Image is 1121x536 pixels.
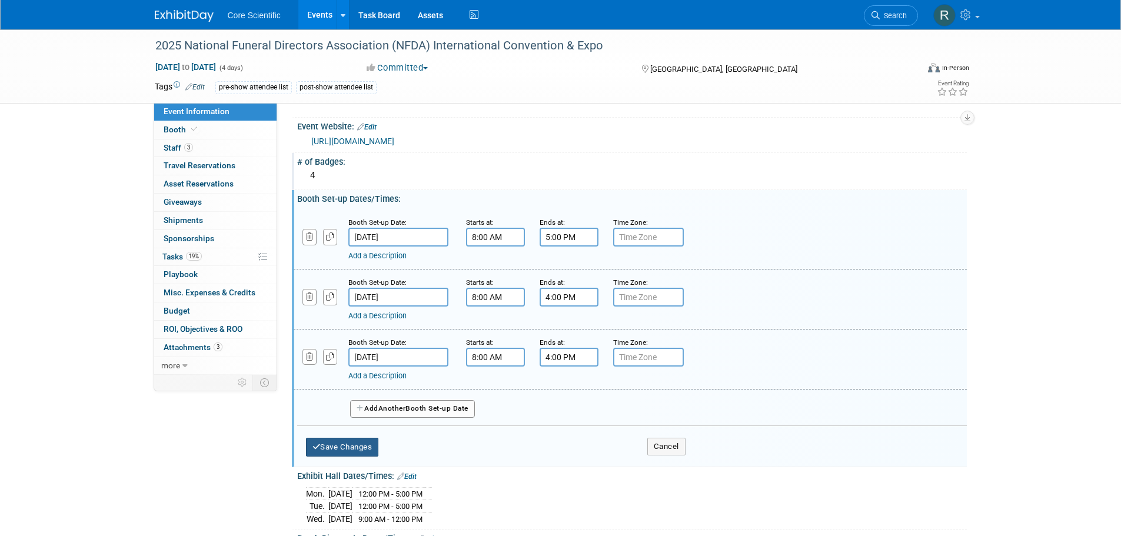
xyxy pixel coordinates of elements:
span: Budget [164,306,190,315]
span: 12:00 PM - 5:00 PM [358,502,423,511]
td: Wed. [306,512,328,525]
td: Tue. [306,500,328,513]
td: Personalize Event Tab Strip [232,375,253,390]
input: Time Zone [613,228,684,247]
span: 12:00 PM - 5:00 PM [358,490,423,498]
small: Time Zone: [613,278,648,287]
td: Toggle Event Tabs [252,375,277,390]
span: Sponsorships [164,234,214,243]
a: Add a Description [348,251,407,260]
input: Date [348,348,448,367]
span: Shipments [164,215,203,225]
a: Tasks19% [154,248,277,266]
input: Time Zone [613,288,684,307]
input: End Time [540,228,598,247]
input: Start Time [466,348,525,367]
span: to [180,62,191,72]
small: Booth Set-up Date: [348,278,407,287]
a: Event Information [154,103,277,121]
span: Asset Reservations [164,179,234,188]
a: Add a Description [348,311,407,320]
input: Date [348,228,448,247]
span: Core Scientific [228,11,281,20]
span: more [161,361,180,370]
div: Event Format [849,61,970,79]
span: Tasks [162,252,202,261]
span: Travel Reservations [164,161,235,170]
span: Staff [164,143,193,152]
small: Ends at: [540,278,565,287]
img: Format-Inperson.png [928,63,940,72]
a: Asset Reservations [154,175,277,193]
span: 3 [184,143,193,152]
div: Booth Set-up Dates/Times: [297,190,967,205]
a: Playbook [154,266,277,284]
td: [DATE] [328,487,352,500]
small: Ends at: [540,338,565,347]
div: 2025 National Funeral Directors Association (NFDA) International Convention & Expo [151,35,900,56]
small: Ends at: [540,218,565,227]
td: [DATE] [328,512,352,525]
a: Booth [154,121,277,139]
span: Attachments [164,342,222,352]
span: Playbook [164,269,198,279]
div: Exhibit Hall Dates/Times: [297,467,967,482]
small: Booth Set-up Date: [348,218,407,227]
td: Mon. [306,487,328,500]
a: Search [864,5,918,26]
div: Event Rating [937,81,969,86]
input: End Time [540,288,598,307]
input: Start Time [466,228,525,247]
a: [URL][DOMAIN_NAME] [311,137,394,146]
span: Event Information [164,106,229,116]
td: Tags [155,81,205,94]
span: Another [378,404,406,412]
button: Cancel [647,438,686,455]
a: Sponsorships [154,230,277,248]
span: 3 [214,342,222,351]
a: Edit [397,472,417,481]
span: Misc. Expenses & Credits [164,288,255,297]
a: Giveaways [154,194,277,211]
small: Starts at: [466,218,494,227]
input: End Time [540,348,598,367]
span: 9:00 AM - 12:00 PM [358,515,423,524]
div: post-show attendee list [296,81,377,94]
button: AddAnotherBooth Set-up Date [350,400,475,418]
div: Event Website: [297,118,967,133]
span: [DATE] [DATE] [155,62,217,72]
small: Booth Set-up Date: [348,338,407,347]
span: ROI, Objectives & ROO [164,324,242,334]
a: Attachments3 [154,339,277,357]
a: more [154,357,277,375]
a: Budget [154,302,277,320]
button: Save Changes [306,438,379,457]
i: Booth reservation complete [191,126,197,132]
small: Time Zone: [613,338,648,347]
span: [GEOGRAPHIC_DATA], [GEOGRAPHIC_DATA] [650,65,797,74]
span: Booth [164,125,199,134]
button: Committed [362,62,433,74]
img: Rachel Wolff [933,4,956,26]
small: Starts at: [466,338,494,347]
input: Start Time [466,288,525,307]
a: Add a Description [348,371,407,380]
input: Date [348,288,448,307]
img: ExhibitDay [155,10,214,22]
div: pre-show attendee list [215,81,292,94]
input: Time Zone [613,348,684,367]
a: Shipments [154,212,277,229]
div: 4 [306,167,958,185]
a: Edit [185,83,205,91]
a: Misc. Expenses & Credits [154,284,277,302]
span: 19% [186,252,202,261]
div: In-Person [942,64,969,72]
a: Edit [357,123,377,131]
span: Search [880,11,907,20]
a: Travel Reservations [154,157,277,175]
a: ROI, Objectives & ROO [154,321,277,338]
div: # of Badges: [297,153,967,168]
small: Time Zone: [613,218,648,227]
span: (4 days) [218,64,243,72]
small: Starts at: [466,278,494,287]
